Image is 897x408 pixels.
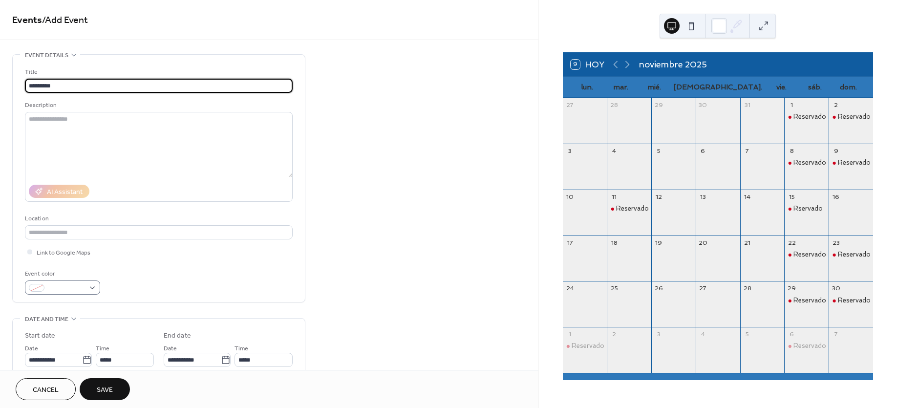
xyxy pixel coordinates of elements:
[96,344,109,354] span: Time
[25,331,55,341] div: Start date
[838,158,871,167] div: Reservado
[829,158,873,167] div: Reservado
[832,193,840,201] div: 16
[832,330,840,339] div: 7
[566,147,574,155] div: 3
[164,344,177,354] span: Date
[655,101,663,109] div: 29
[638,77,671,97] div: mié.
[567,57,608,72] button: 9Hoy
[743,147,751,155] div: 7
[610,238,619,247] div: 18
[25,344,38,354] span: Date
[784,158,829,167] div: Reservado
[793,250,826,259] div: Reservado
[743,101,751,109] div: 31
[793,342,826,350] div: Reservado
[784,342,829,350] div: Reservado
[743,330,751,339] div: 5
[832,77,865,97] div: dom.
[699,101,707,109] div: 30
[832,101,840,109] div: 2
[784,296,829,305] div: Reservado
[12,11,42,30] a: Events
[793,204,823,213] div: Rservado
[765,77,798,97] div: vie.
[25,269,98,279] div: Event color
[788,101,796,109] div: 1
[610,330,619,339] div: 2
[655,238,663,247] div: 19
[610,101,619,109] div: 28
[655,284,663,293] div: 26
[25,50,68,61] span: Event details
[784,204,829,213] div: Rservado
[566,101,574,109] div: 27
[832,147,840,155] div: 9
[610,147,619,155] div: 4
[566,193,574,201] div: 10
[164,331,191,341] div: End date
[788,193,796,201] div: 15
[42,11,88,30] span: / Add Event
[788,284,796,293] div: 29
[607,204,651,213] div: Reservado
[655,330,663,339] div: 3
[798,77,832,97] div: sáb.
[25,214,291,224] div: Location
[566,330,574,339] div: 1
[25,67,291,77] div: Title
[25,100,291,110] div: Description
[699,238,707,247] div: 20
[655,147,663,155] div: 5
[784,112,829,121] div: Reservado
[838,296,871,305] div: Reservado
[671,77,765,97] div: [DEMOGRAPHIC_DATA].
[571,77,604,97] div: lun.
[743,193,751,201] div: 14
[572,342,604,350] div: Reservado
[699,147,707,155] div: 6
[97,385,113,395] span: Save
[610,284,619,293] div: 25
[639,58,707,71] div: noviembre 2025
[25,314,68,324] span: Date and time
[563,342,607,350] div: Reservado
[37,248,90,258] span: Link to Google Maps
[788,330,796,339] div: 6
[829,296,873,305] div: Reservado
[235,344,248,354] span: Time
[832,284,840,293] div: 30
[699,284,707,293] div: 27
[788,238,796,247] div: 22
[838,112,871,121] div: Reservado
[829,112,873,121] div: Reservado
[699,193,707,201] div: 13
[566,238,574,247] div: 17
[743,238,751,247] div: 21
[699,330,707,339] div: 4
[616,204,649,213] div: Reservado
[566,284,574,293] div: 24
[793,158,826,167] div: Reservado
[829,250,873,259] div: Reservado
[788,147,796,155] div: 8
[793,112,826,121] div: Reservado
[610,193,619,201] div: 11
[838,250,871,259] div: Reservado
[655,193,663,201] div: 12
[832,238,840,247] div: 23
[80,378,130,400] button: Save
[604,77,638,97] div: mar.
[793,296,826,305] div: Reservado
[743,284,751,293] div: 28
[784,250,829,259] div: Reservado
[16,378,76,400] button: Cancel
[33,385,59,395] span: Cancel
